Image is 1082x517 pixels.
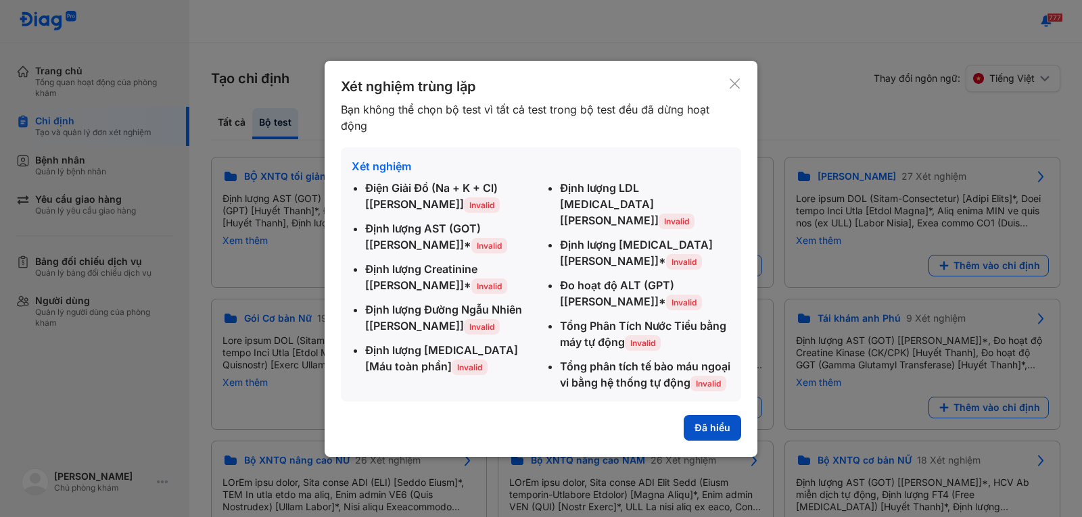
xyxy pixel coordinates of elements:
div: Đo hoạt độ ALT (GPT) [[PERSON_NAME]]* [560,277,730,310]
span: Invalid [690,376,726,391]
div: Điện Giải Đồ (Na + K + Cl) [[PERSON_NAME]] [365,180,536,212]
div: Định lượng [MEDICAL_DATA] [[PERSON_NAME]]* [560,237,730,269]
span: Invalid [666,254,702,270]
span: Invalid [452,360,488,375]
span: Invalid [625,335,661,351]
span: Invalid [666,295,702,310]
span: Invalid [471,278,507,294]
div: Định lượng Đường Ngẫu Nhiên [[PERSON_NAME]] [365,301,536,334]
div: Định lượng [MEDICAL_DATA] [Máu toàn phần] [365,342,536,374]
div: Định lượng LDL [MEDICAL_DATA] [[PERSON_NAME]] [560,180,730,228]
div: Xét nghiệm trùng lặp [341,77,728,96]
button: Đã hiểu [684,415,741,441]
span: Invalid [464,319,500,335]
span: Invalid [464,197,500,213]
div: Định lượng Creatinine [[PERSON_NAME]]* [365,261,536,293]
div: Xét nghiệm [352,158,730,174]
div: Tổng Phân Tích Nước Tiểu bằng máy tự động [560,318,730,350]
div: Tổng phân tích tế bào máu ngoại vi bằng hệ thống tự động [560,358,730,391]
span: Invalid [659,214,695,229]
div: Định lượng AST (GOT) [[PERSON_NAME]]* [365,220,536,253]
span: Invalid [471,238,507,253]
div: Bạn không thể chọn bộ test vì tất cả test trong bộ test đều đã dừng hoạt động [341,101,728,134]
